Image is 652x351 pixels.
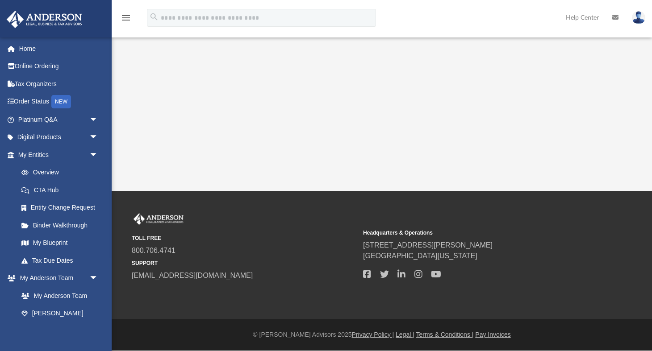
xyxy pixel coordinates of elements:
[132,213,185,225] img: Anderson Advisors Platinum Portal
[13,287,103,305] a: My Anderson Team
[132,272,253,279] a: [EMAIL_ADDRESS][DOMAIN_NAME]
[6,93,112,111] a: Order StatusNEW
[121,17,131,23] a: menu
[121,12,131,23] i: menu
[13,305,107,333] a: [PERSON_NAME] System
[89,269,107,288] span: arrow_drop_down
[89,146,107,164] span: arrow_drop_down
[4,11,85,28] img: Anderson Advisors Platinum Portal
[6,75,112,93] a: Tax Organizers
[149,12,159,22] i: search
[6,269,107,287] a: My Anderson Teamarrow_drop_down
[6,111,112,128] a: Platinum Q&Aarrow_drop_down
[6,40,112,58] a: Home
[6,128,112,146] a: Digital Productsarrow_drop_down
[13,164,112,182] a: Overview
[13,199,112,217] a: Entity Change Request
[51,95,71,108] div: NEW
[112,330,652,339] div: © [PERSON_NAME] Advisors 2025
[416,331,474,338] a: Terms & Conditions |
[352,331,394,338] a: Privacy Policy |
[89,128,107,147] span: arrow_drop_down
[363,229,588,237] small: Headquarters & Operations
[132,234,357,242] small: TOLL FREE
[396,331,414,338] a: Legal |
[13,234,107,252] a: My Blueprint
[89,111,107,129] span: arrow_drop_down
[632,11,645,24] img: User Pic
[6,58,112,75] a: Online Ordering
[475,331,510,338] a: Pay Invoices
[132,247,176,254] a: 800.706.4741
[6,146,112,164] a: My Entitiesarrow_drop_down
[132,259,357,267] small: SUPPORT
[363,252,477,260] a: [GEOGRAPHIC_DATA][US_STATE]
[13,181,112,199] a: CTA Hub
[363,241,493,249] a: [STREET_ADDRESS][PERSON_NAME]
[13,252,112,269] a: Tax Due Dates
[13,216,112,234] a: Binder Walkthrough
